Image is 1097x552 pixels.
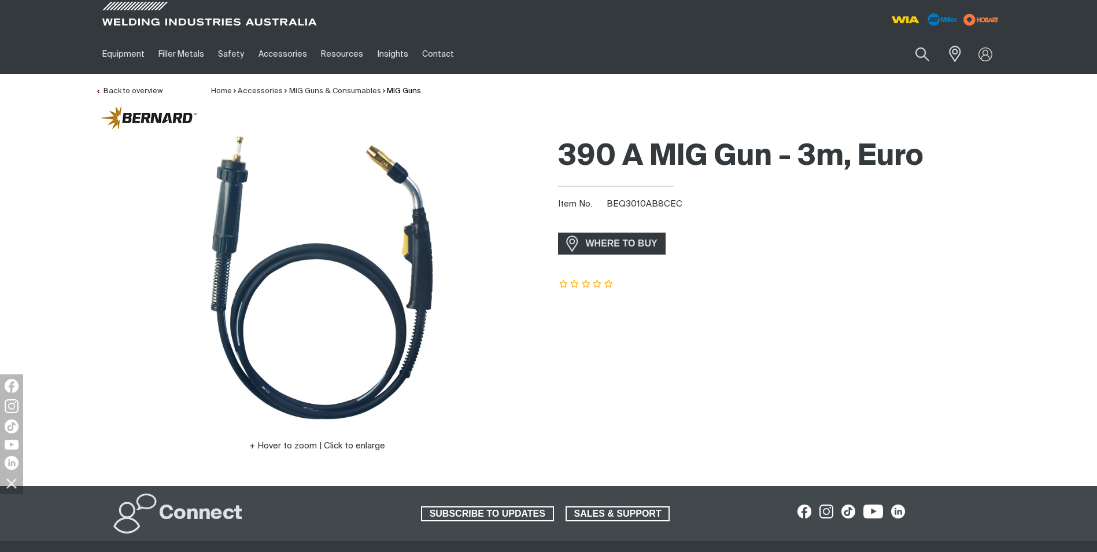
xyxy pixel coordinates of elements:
span: Rating: {0} [558,281,615,289]
img: Instagram [5,399,19,413]
h2: Connect [159,501,242,527]
span: Item No. [558,198,605,211]
img: LinkedIn [5,456,19,470]
h1: 390 A MIG Gun - 3m, Euro [558,138,1002,176]
img: 390 A MIG Gun - 3m, Euro [173,133,462,422]
a: Safety [211,34,251,74]
img: YouTube [5,440,19,450]
a: Equipment [95,34,152,74]
span: SUBSCRIBE TO UPDATES [422,506,553,521]
img: Facebook [5,379,19,393]
nav: Breadcrumb [211,86,421,97]
a: Filler Metals [152,34,211,74]
a: Insights [370,34,415,74]
a: Resources [314,34,370,74]
a: Accessories [252,34,314,74]
a: MIG Guns & Consumables [289,87,381,95]
a: Accessories [238,87,283,95]
span: SALES & SUPPORT [567,506,669,521]
span: WHERE TO BUY [578,234,665,253]
a: Home [211,87,232,95]
nav: Main [95,34,775,74]
a: SUBSCRIBE TO UPDATES [421,506,554,521]
a: Contact [415,34,461,74]
img: TikTok [5,419,19,433]
button: Search products [903,41,942,68]
a: SALES & SUPPORT [566,506,670,521]
span: BEQ3010AB8CEC [607,200,682,208]
img: hide socials [2,473,21,493]
a: Back to overview of MIG Guns [95,87,162,95]
a: WHERE TO BUY [558,233,666,254]
img: miller [960,11,1002,28]
input: Product name or item number... [888,41,941,68]
button: Hover to zoom | Click to enlarge [242,439,392,453]
a: MIG Guns [387,87,421,95]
